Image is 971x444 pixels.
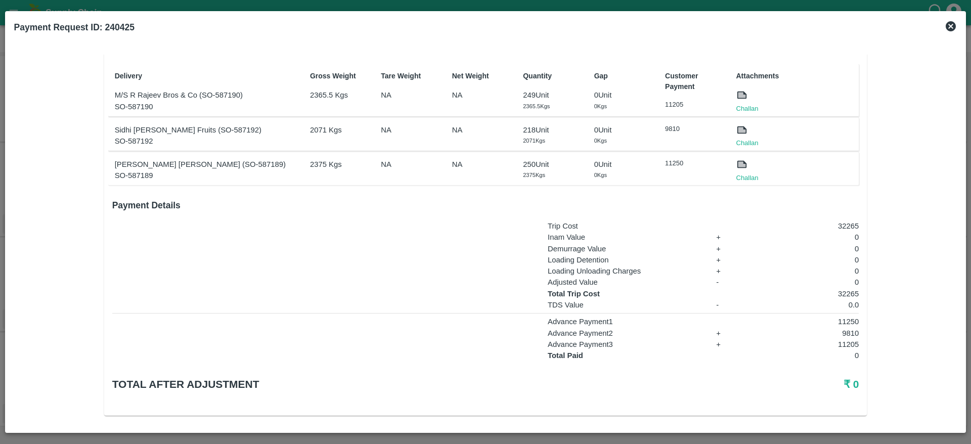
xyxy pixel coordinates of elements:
p: 11205 [755,339,859,350]
p: 32265 [755,288,859,299]
h5: ₹ 0 [610,377,859,391]
p: Attachments [736,71,857,81]
p: + [716,254,742,265]
p: NA [452,159,510,170]
a: Challan [736,173,759,183]
p: 2375 Kgs [310,159,368,170]
p: NA [381,124,439,136]
p: NA [381,90,439,101]
p: - [716,277,742,288]
p: 0 [755,243,859,254]
span: 2365.5 Kgs [523,103,550,109]
p: - [716,299,742,310]
p: 0 [755,265,859,277]
p: + [716,243,742,254]
p: NA [452,90,510,101]
p: 0.0 [755,299,859,310]
p: NA [381,159,439,170]
p: + [716,328,742,339]
p: [PERSON_NAME] [PERSON_NAME] (SO-587189) [115,159,297,170]
span: 0 Kgs [594,103,607,109]
p: SO-587190 [115,101,297,112]
p: 0 Unit [594,159,652,170]
strong: Total Paid [548,351,583,360]
p: Loading Detention [548,254,703,265]
span: 0 Kgs [594,138,607,144]
p: 2365.5 Kgs [310,90,368,101]
p: 11205 [665,100,723,110]
strong: Total Trip Cost [548,290,600,298]
h6: Payment Details [112,198,859,212]
p: Advance Payment 3 [548,339,703,350]
p: 249 Unit [523,90,581,101]
p: NA [452,124,510,136]
p: 0 [755,254,859,265]
p: SO-587192 [115,136,297,147]
p: 0 Unit [594,124,652,136]
span: 0 Kgs [594,172,607,178]
p: 2071 Kgs [310,124,368,136]
p: 0 Unit [594,90,652,101]
p: M/S R Rajeev Bros & Co (SO-587190) [115,90,297,101]
p: 250 Unit [523,159,581,170]
p: Advance Payment 2 [548,328,703,339]
p: Customer Payment [665,71,723,92]
p: + [716,232,742,243]
p: Quantity [523,71,581,81]
a: Challan [736,138,759,148]
p: 218 Unit [523,124,581,136]
p: Net Weight [452,71,510,81]
p: 32265 [755,220,859,232]
p: Tare Weight [381,71,439,81]
p: Sidhi [PERSON_NAME] Fruits (SO-587192) [115,124,297,136]
p: 11250 [665,159,723,168]
p: Demurrage Value [548,243,703,254]
p: 9810 [665,124,723,134]
h5: Total after adjustment [112,377,610,391]
b: Payment Request ID: 240425 [14,22,135,32]
span: 2375 Kgs [523,172,545,178]
p: 11250 [755,316,859,327]
p: + [716,265,742,277]
p: Trip Cost [548,220,703,232]
p: Advance Payment 1 [548,316,703,327]
p: 0 [755,350,859,361]
p: 0 [755,232,859,243]
p: Delivery [115,71,297,81]
a: Challan [736,104,759,114]
p: Adjusted Value [548,277,703,288]
p: Inam Value [548,232,703,243]
p: Gross Weight [310,71,368,81]
p: Gap [594,71,652,81]
p: SO-587189 [115,170,297,181]
p: 9810 [755,328,859,339]
p: + [716,339,742,350]
p: TDS Value [548,299,703,310]
p: Loading Unloading Charges [548,265,703,277]
span: 2071 Kgs [523,138,545,144]
p: 0 [755,277,859,288]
